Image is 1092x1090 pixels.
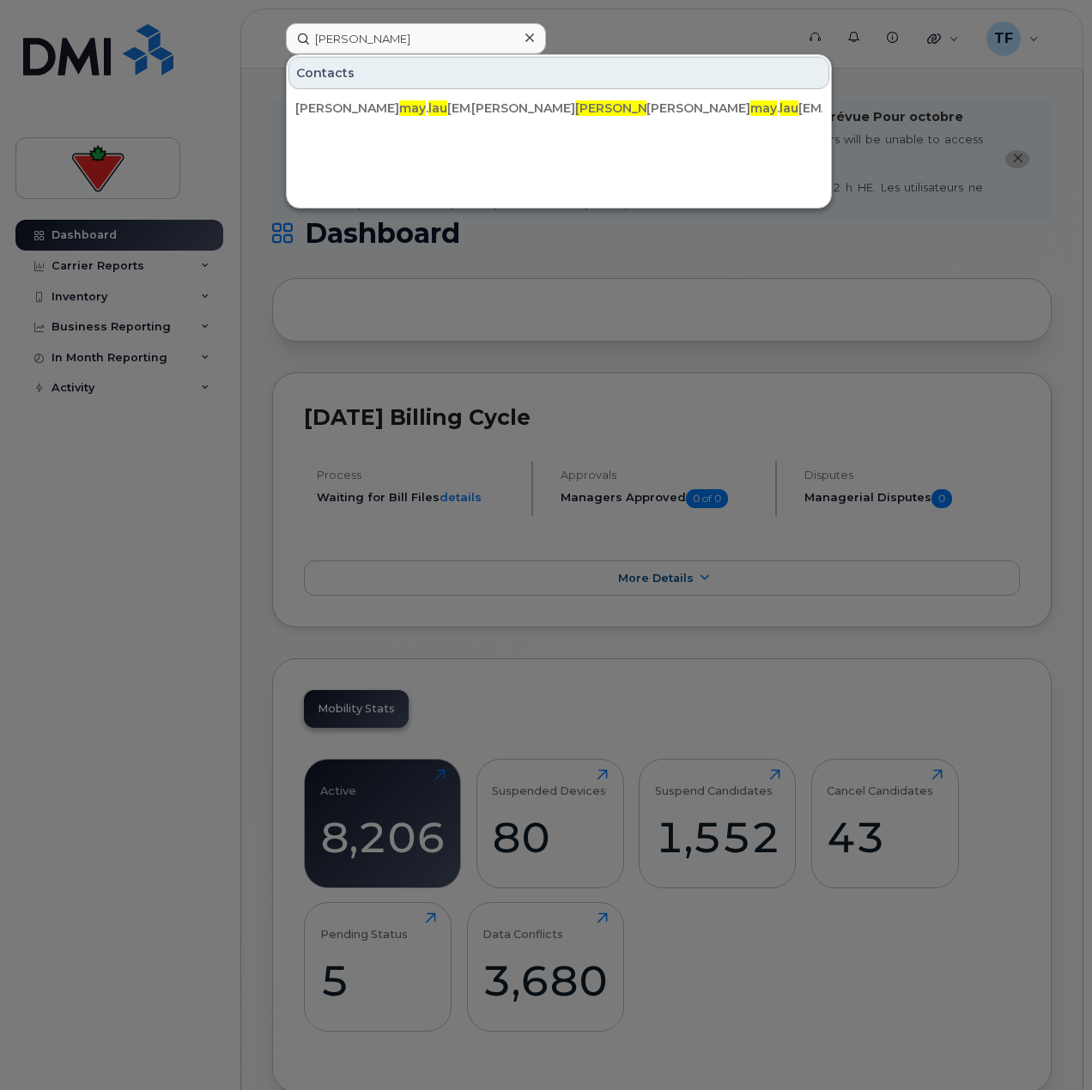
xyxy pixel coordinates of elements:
[780,100,798,116] span: lau
[750,100,777,116] span: may
[288,57,829,89] div: Contacts
[471,100,647,117] div: [PERSON_NAME] rente
[399,100,426,116] span: may
[288,93,829,124] a: [PERSON_NAME]may.lau[EMAIL_ADDRESS][DOMAIN_NAME][PERSON_NAME][PERSON_NAME]rente[PERSON_NAME]may.l...
[575,100,679,116] span: [PERSON_NAME]
[646,100,822,117] div: [PERSON_NAME] . [EMAIL_ADDRESS][DOMAIN_NAME]
[295,100,471,117] div: [PERSON_NAME] . [EMAIL_ADDRESS][DOMAIN_NAME]
[428,100,447,116] span: lau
